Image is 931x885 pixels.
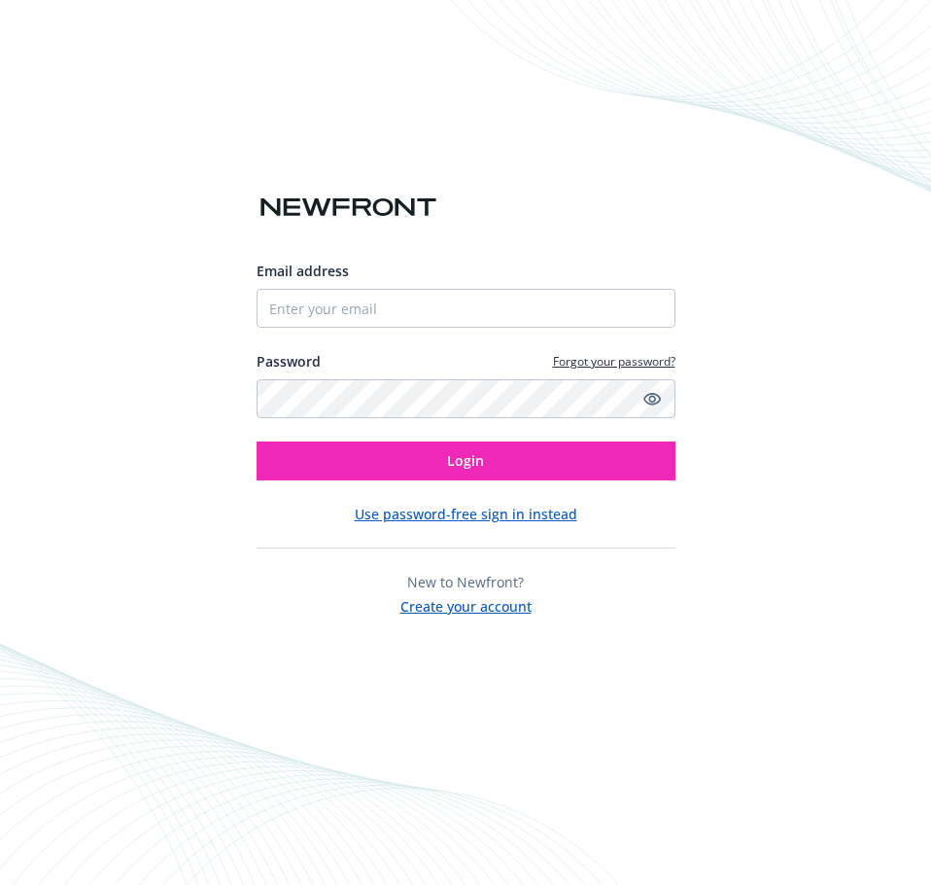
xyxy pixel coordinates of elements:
[257,351,321,372] label: Password
[407,573,524,591] span: New to Newfront?
[640,387,664,410] a: Show password
[257,262,349,280] span: Email address
[553,353,675,370] a: Forgot your password?
[447,451,484,470] span: Login
[257,442,675,480] button: Login
[400,592,532,617] button: Create your account
[355,504,577,524] button: Use password-free sign in instead
[257,289,675,328] input: Enter your email
[257,379,675,418] input: Enter your password
[257,191,440,225] img: Newfront logo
